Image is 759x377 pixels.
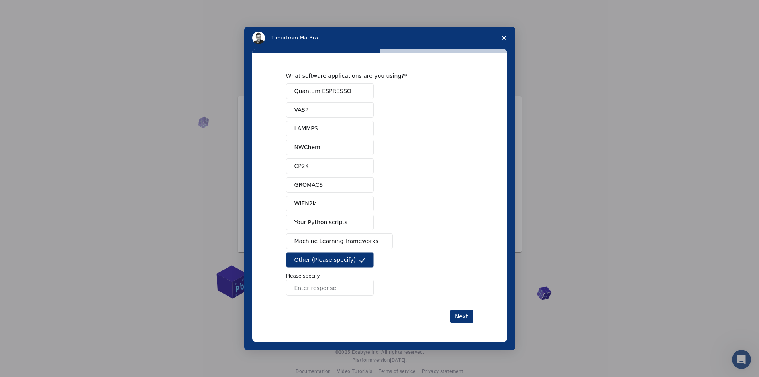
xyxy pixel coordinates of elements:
span: Your Python scripts [294,218,348,227]
button: NWChem [286,140,374,155]
span: VASP [294,106,309,114]
button: Your Python scripts [286,215,374,230]
span: Timur [271,35,286,41]
span: CP2K [294,162,309,170]
span: LAMMPS [294,124,318,133]
span: from Mat3ra [286,35,318,41]
button: WIEN2k [286,196,374,211]
img: Profile image for Timur [252,32,265,44]
span: NWChem [294,143,320,152]
span: Support [16,6,45,13]
button: GROMACS [286,177,374,193]
span: WIEN2k [294,199,316,208]
span: Quantum ESPRESSO [294,87,351,95]
div: What software applications are you using? [286,72,461,79]
button: LAMMPS [286,121,374,136]
span: Close survey [493,27,515,49]
button: Machine Learning frameworks [286,233,393,249]
span: Other (Please specify) [294,256,356,264]
input: Enter response [286,280,374,296]
button: CP2K [286,158,374,174]
button: VASP [286,102,374,118]
span: Machine Learning frameworks [294,237,379,245]
p: Please specify [286,272,473,280]
button: Next [450,310,473,323]
button: Other (Please specify) [286,252,374,268]
span: GROMACS [294,181,323,189]
button: Quantum ESPRESSO [286,83,374,99]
